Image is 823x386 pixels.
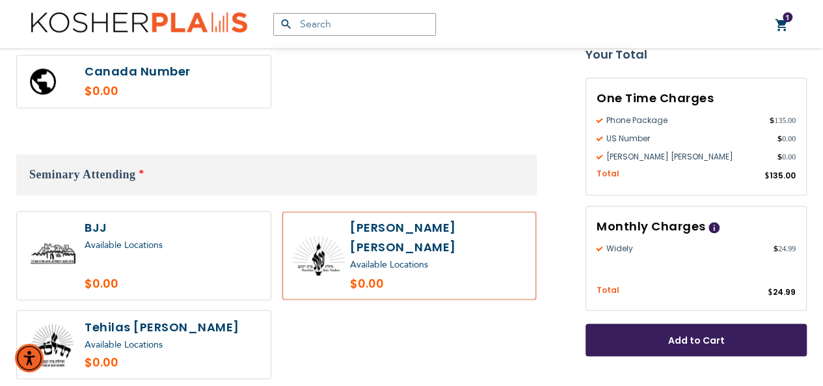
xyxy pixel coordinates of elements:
span: 24.99 [774,243,796,255]
span: Total [597,169,619,181]
button: Add to Cart [586,324,807,357]
span: $ [764,171,770,183]
span: US Number [597,133,777,145]
span: Help [708,223,720,234]
span: Monthly Charges [597,219,706,235]
div: Accessibility Menu [15,344,44,372]
span: 135.00 [770,171,796,182]
span: 135.00 [770,115,796,127]
span: $ [768,287,773,299]
span: $ [777,152,782,163]
span: Phone Package [597,115,770,127]
span: $ [777,133,782,145]
span: Add to Cart [628,334,764,348]
strong: Your Total [586,46,807,65]
a: Available Locations [350,258,428,271]
a: Available Locations [85,338,163,350]
span: 24.99 [773,286,796,297]
span: Total [597,284,619,297]
span: Widely [597,243,774,255]
input: Search [273,13,436,36]
span: 0.00 [777,152,796,163]
span: [PERSON_NAME] [PERSON_NAME] [597,152,777,163]
span: Seminary Attending [29,168,136,181]
h3: One Time Charges [597,89,796,109]
a: 1 [775,18,789,33]
a: Available Locations [85,239,163,251]
span: 0.00 [777,133,796,145]
span: $ [774,243,778,255]
span: 1 [785,12,790,23]
span: $ [770,115,774,127]
img: Kosher Plans [31,12,247,36]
